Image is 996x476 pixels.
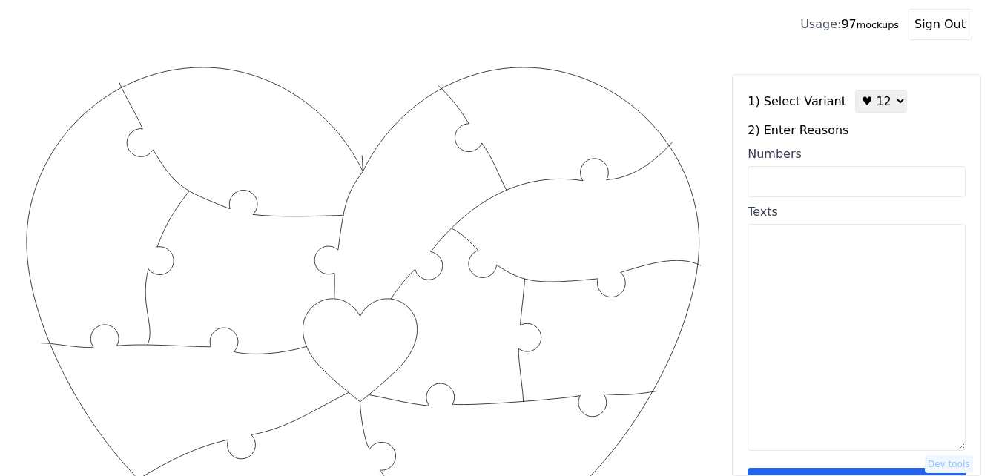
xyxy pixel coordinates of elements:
label: 1) Select Variant [748,93,846,110]
div: 97 [800,16,899,33]
div: Numbers [748,145,966,163]
small: mockups [857,19,899,30]
span: Usage: [800,17,841,31]
label: 2) Enter Reasons [748,122,966,139]
button: Dev tools [925,455,973,473]
div: Texts [748,203,966,221]
button: Sign Out [908,9,972,40]
textarea: Texts [748,224,966,451]
input: Numbers [748,166,966,197]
